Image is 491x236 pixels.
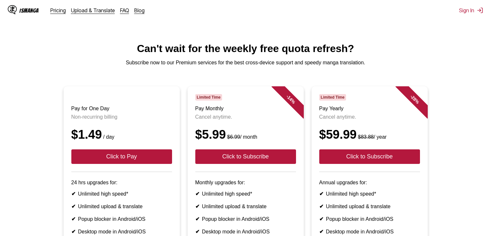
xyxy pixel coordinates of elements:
[71,191,76,197] b: ✔
[71,180,172,186] p: 24 hrs upgrades for:
[271,80,310,119] div: - 14 %
[195,94,222,101] span: Limited Time
[357,134,387,140] small: / year
[459,7,483,14] button: Sign In
[134,7,145,14] a: Blog
[319,216,420,222] li: Popup blocker in Android/iOS
[319,204,323,209] b: ✔
[71,203,172,209] li: Unlimited upload & translate
[319,229,323,234] b: ✔
[227,134,240,140] s: $6.99
[195,216,199,222] b: ✔
[195,191,296,197] li: Unlimited high speed*
[319,180,420,186] p: Annual upgrades for:
[358,134,374,140] s: $83.88
[71,229,172,235] li: Desktop mode in Android/iOS
[50,7,66,14] a: Pricing
[8,5,50,16] a: IsManga LogoIsManga
[71,204,76,209] b: ✔
[319,216,323,222] b: ✔
[195,216,296,222] li: Popup blocker in Android/iOS
[319,114,420,120] p: Cancel anytime.
[8,5,17,14] img: IsManga Logo
[71,106,172,112] h3: Pay for One Day
[71,229,76,234] b: ✔
[319,128,420,142] div: $59.99
[319,149,420,164] button: Click to Subscribe
[477,7,483,14] img: Sign out
[319,203,420,209] li: Unlimited upload & translate
[71,114,172,120] p: Non-recurring billing
[195,180,296,186] p: Monthly upgrades for:
[19,7,39,14] div: IsManga
[102,134,115,140] small: / day
[319,191,323,197] b: ✔
[71,7,115,14] a: Upload & Translate
[195,114,296,120] p: Cancel anytime.
[71,216,172,222] li: Popup blocker in Android/iOS
[319,229,420,235] li: Desktop mode in Android/iOS
[71,191,172,197] li: Unlimited high speed*
[71,149,172,164] button: Click to Pay
[195,106,296,112] h3: Pay Monthly
[195,191,199,197] b: ✔
[319,94,346,101] span: Limited Time
[71,216,76,222] b: ✔
[195,204,199,209] b: ✔
[195,229,199,234] b: ✔
[5,60,486,66] p: Subscribe now to our Premium services for the best cross-device support and speedy manga translat...
[195,128,296,142] div: $5.99
[395,80,434,119] div: - 28 %
[319,106,420,112] h3: Pay Yearly
[195,229,296,235] li: Desktop mode in Android/iOS
[226,134,257,140] small: / month
[71,128,172,142] div: $1.49
[319,191,420,197] li: Unlimited high speed*
[5,43,486,55] h1: Can't wait for the weekly free quota refresh?
[120,7,129,14] a: FAQ
[195,203,296,209] li: Unlimited upload & translate
[195,149,296,164] button: Click to Subscribe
